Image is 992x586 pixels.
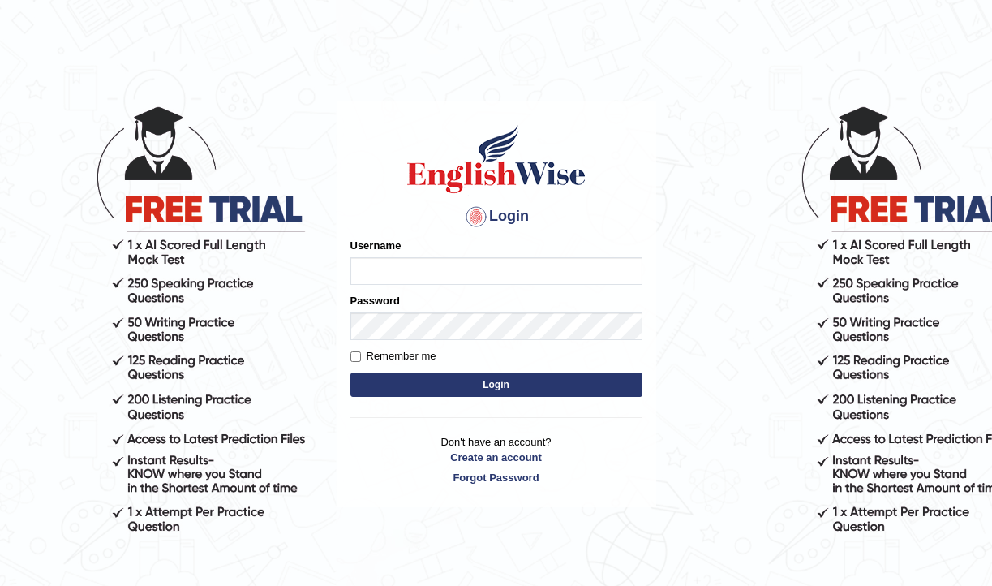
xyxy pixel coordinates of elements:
[350,373,642,397] button: Login
[350,351,361,362] input: Remember me
[350,238,402,253] label: Username
[350,470,642,485] a: Forgot Password
[404,123,589,196] img: Logo of English Wise sign in for intelligent practice with AI
[350,450,642,465] a: Create an account
[350,293,400,308] label: Password
[350,204,642,230] h4: Login
[350,434,642,485] p: Don't have an account?
[350,348,436,364] label: Remember me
